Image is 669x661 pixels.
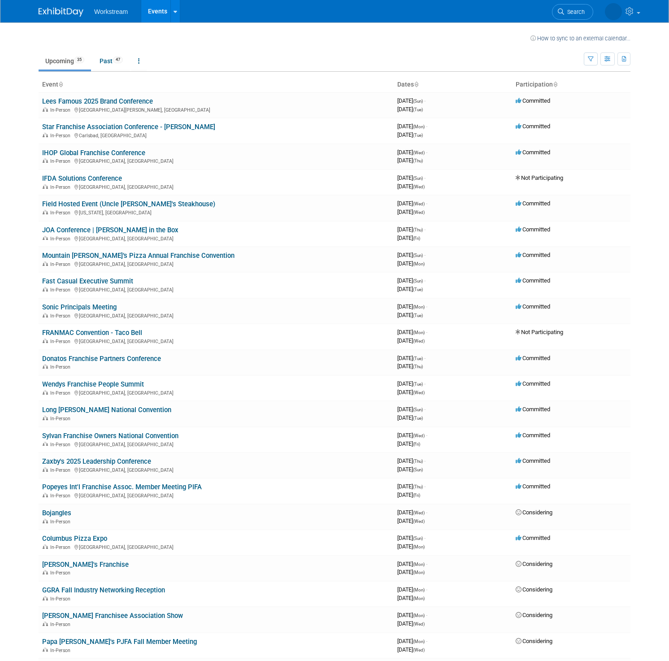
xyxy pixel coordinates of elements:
[43,570,48,574] img: In-Person Event
[397,131,423,138] span: [DATE]
[413,467,423,472] span: (Sun)
[413,278,423,283] span: (Sun)
[516,123,550,130] span: Committed
[413,210,425,215] span: (Wed)
[397,303,427,310] span: [DATE]
[413,493,420,498] span: (Fri)
[516,638,552,644] span: Considering
[397,174,426,181] span: [DATE]
[42,131,390,139] div: Carlsbad, [GEOGRAPHIC_DATA]
[42,183,390,190] div: [GEOGRAPHIC_DATA], [GEOGRAPHIC_DATA]
[42,235,390,242] div: [GEOGRAPHIC_DATA], [GEOGRAPHIC_DATA]
[397,509,427,516] span: [DATE]
[516,457,550,464] span: Committed
[397,440,420,447] span: [DATE]
[42,355,161,363] a: Donatos Franchise Partners Conference
[424,252,426,258] span: -
[516,277,550,284] span: Committed
[413,158,423,163] span: (Thu)
[413,596,425,601] span: (Mon)
[43,184,48,189] img: In-Person Event
[413,407,423,412] span: (Sun)
[413,287,423,292] span: (Tue)
[43,261,48,266] img: In-Person Event
[42,286,390,293] div: [GEOGRAPHIC_DATA], [GEOGRAPHIC_DATA]
[516,586,552,593] span: Considering
[397,209,425,215] span: [DATE]
[50,519,73,525] span: In-Person
[413,253,423,258] span: (Sun)
[42,200,215,208] a: Field Hosted Event (Uncle [PERSON_NAME]'s Steakhouse)
[43,622,48,626] img: In-Person Event
[42,612,183,620] a: [PERSON_NAME] Franchisee Association Show
[50,236,73,242] span: In-Person
[413,416,423,421] span: (Tue)
[397,312,423,318] span: [DATE]
[397,483,426,490] span: [DATE]
[413,124,425,129] span: (Mon)
[93,52,130,70] a: Past47
[397,612,427,618] span: [DATE]
[424,380,426,387] span: -
[413,382,423,387] span: (Tue)
[42,483,202,491] a: Popeyes Int'l Franchise Assoc. Member Meeting PIFA
[397,226,426,233] span: [DATE]
[413,176,423,181] span: (Sun)
[50,416,73,422] span: In-Person
[43,210,48,214] img: In-Person Event
[397,97,426,104] span: [DATE]
[397,355,426,361] span: [DATE]
[397,561,427,567] span: [DATE]
[512,77,630,92] th: Participation
[397,457,426,464] span: [DATE]
[516,149,550,156] span: Committed
[413,510,425,515] span: (Wed)
[50,210,73,216] span: In-Person
[516,612,552,618] span: Considering
[43,544,48,549] img: In-Person Event
[43,648,48,652] img: In-Person Event
[397,200,427,207] span: [DATE]
[413,484,423,489] span: (Thu)
[43,442,48,446] img: In-Person Event
[397,286,423,292] span: [DATE]
[43,390,48,395] img: In-Person Event
[397,183,425,190] span: [DATE]
[413,201,425,206] span: (Wed)
[42,303,117,311] a: Sonic Principals Meeting
[424,355,426,361] span: -
[42,440,390,448] div: [GEOGRAPHIC_DATA], [GEOGRAPHIC_DATA]
[39,77,394,92] th: Event
[50,184,73,190] span: In-Person
[413,622,425,626] span: (Wed)
[426,123,427,130] span: -
[39,52,91,70] a: Upcoming35
[426,612,427,618] span: -
[42,252,235,260] a: Mountain [PERSON_NAME]’s Pizza Annual Franchise Convention
[426,329,427,335] span: -
[42,209,390,216] div: [US_STATE], [GEOGRAPHIC_DATA]
[42,466,390,473] div: [GEOGRAPHIC_DATA], [GEOGRAPHIC_DATA]
[43,339,48,343] img: In-Person Event
[397,157,423,164] span: [DATE]
[413,613,425,618] span: (Mon)
[424,535,426,541] span: -
[397,363,423,370] span: [DATE]
[516,561,552,567] span: Considering
[413,364,423,369] span: (Thu)
[50,158,73,164] span: In-Person
[42,561,129,569] a: [PERSON_NAME]'s Franchise
[413,648,425,652] span: (Wed)
[397,638,427,644] span: [DATE]
[413,330,425,335] span: (Mon)
[516,174,563,181] span: Not Participating
[42,380,144,388] a: Wendys Franchise People Summit
[43,416,48,420] img: In-Person Event
[413,107,423,112] span: (Tue)
[43,133,48,137] img: In-Person Event
[397,414,423,421] span: [DATE]
[413,570,425,575] span: (Mon)
[397,535,426,541] span: [DATE]
[50,622,73,627] span: In-Person
[43,158,48,163] img: In-Person Event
